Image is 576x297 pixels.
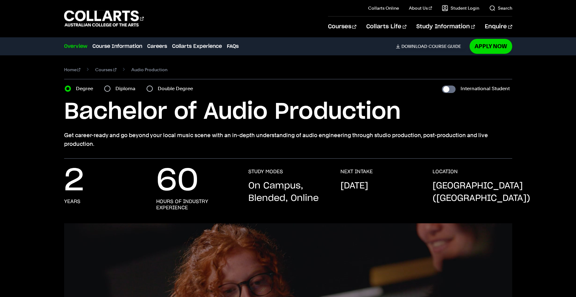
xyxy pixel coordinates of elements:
a: Home [64,65,81,74]
a: Collarts Online [368,5,399,11]
p: 60 [156,169,199,193]
span: Download [401,44,427,49]
a: Collarts Experience [172,43,222,50]
a: Courses [328,16,356,37]
a: Study Information [416,16,475,37]
label: Degree [76,84,97,93]
a: Search [489,5,512,11]
label: Double Degree [158,84,197,93]
label: International Student [461,84,510,93]
a: Apply Now [470,39,512,53]
h3: Hours of Industry Experience [156,198,236,211]
h3: NEXT INTAKE [340,169,373,175]
p: On Campus, Blended, Online [248,180,328,205]
a: Courses [95,65,116,74]
a: Collarts Life [366,16,406,37]
h1: Bachelor of Audio Production [64,98,512,126]
p: 2 [64,169,84,193]
a: Enquire [485,16,512,37]
label: Diploma [115,84,139,93]
a: Overview [64,43,87,50]
div: Go to homepage [64,10,144,27]
span: Audio Production [131,65,167,74]
a: Student Login [442,5,479,11]
p: [DATE] [340,180,368,192]
p: [GEOGRAPHIC_DATA] ([GEOGRAPHIC_DATA]) [433,180,530,205]
h3: LOCATION [433,169,458,175]
h3: STUDY MODES [248,169,283,175]
a: Careers [147,43,167,50]
p: Get career-ready and go beyond your local music scene with an in-depth understanding of audio eng... [64,131,512,148]
a: About Us [409,5,432,11]
a: DownloadCourse Guide [396,44,466,49]
a: Course Information [92,43,142,50]
h3: Years [64,198,80,205]
a: FAQs [227,43,239,50]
